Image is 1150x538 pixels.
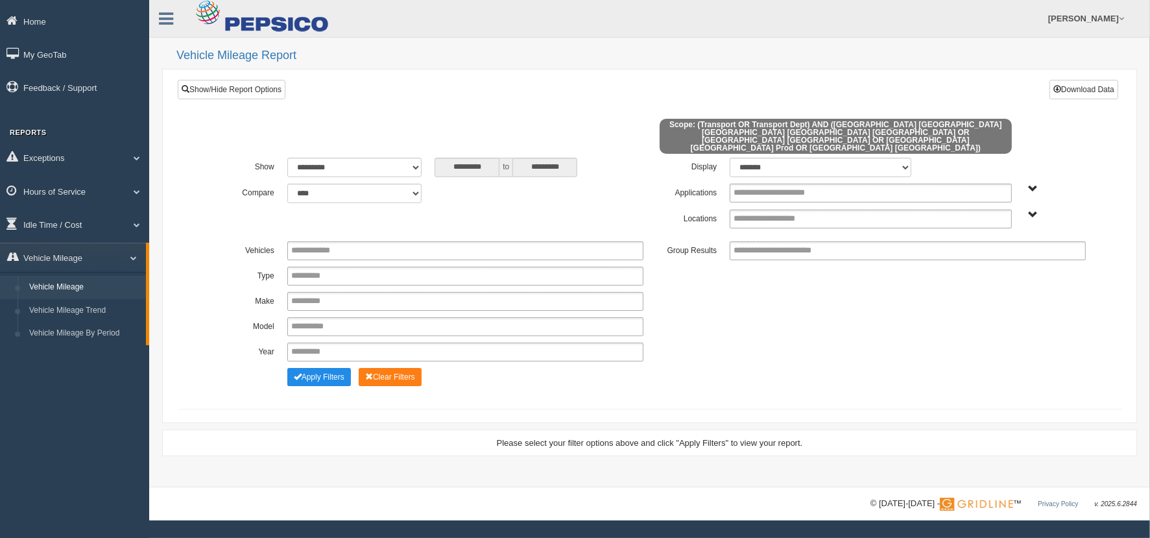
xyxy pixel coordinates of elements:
label: Year [207,343,281,358]
label: Group Results [650,241,724,257]
a: Vehicle Mileage Trend [23,299,146,323]
label: Compare [207,184,281,199]
label: Type [207,267,281,282]
label: Vehicles [207,241,281,257]
a: Privacy Policy [1038,500,1078,507]
span: to [499,158,512,177]
label: Display [650,158,724,173]
a: Show/Hide Report Options [178,80,285,99]
span: Scope: (Transport OR Transport Dept) AND ([GEOGRAPHIC_DATA] [GEOGRAPHIC_DATA] [GEOGRAPHIC_DATA] [... [660,119,1012,154]
a: Vehicle Mileage [23,276,146,299]
h2: Vehicle Mileage Report [176,49,1137,62]
div: © [DATE]-[DATE] - ™ [870,497,1137,511]
button: Change Filter Options [287,368,351,386]
div: Please select your filter options above and click "Apply Filters" to view your report. [174,437,1125,449]
button: Download Data [1049,80,1118,99]
label: Model [207,317,281,333]
a: Vehicle Mileage By Period [23,322,146,345]
button: Change Filter Options [359,368,422,386]
img: Gridline [940,498,1013,511]
span: v. 2025.6.2844 [1095,500,1137,507]
label: Applications [650,184,724,199]
label: Show [207,158,281,173]
label: Locations [650,210,724,225]
label: Make [207,292,281,308]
